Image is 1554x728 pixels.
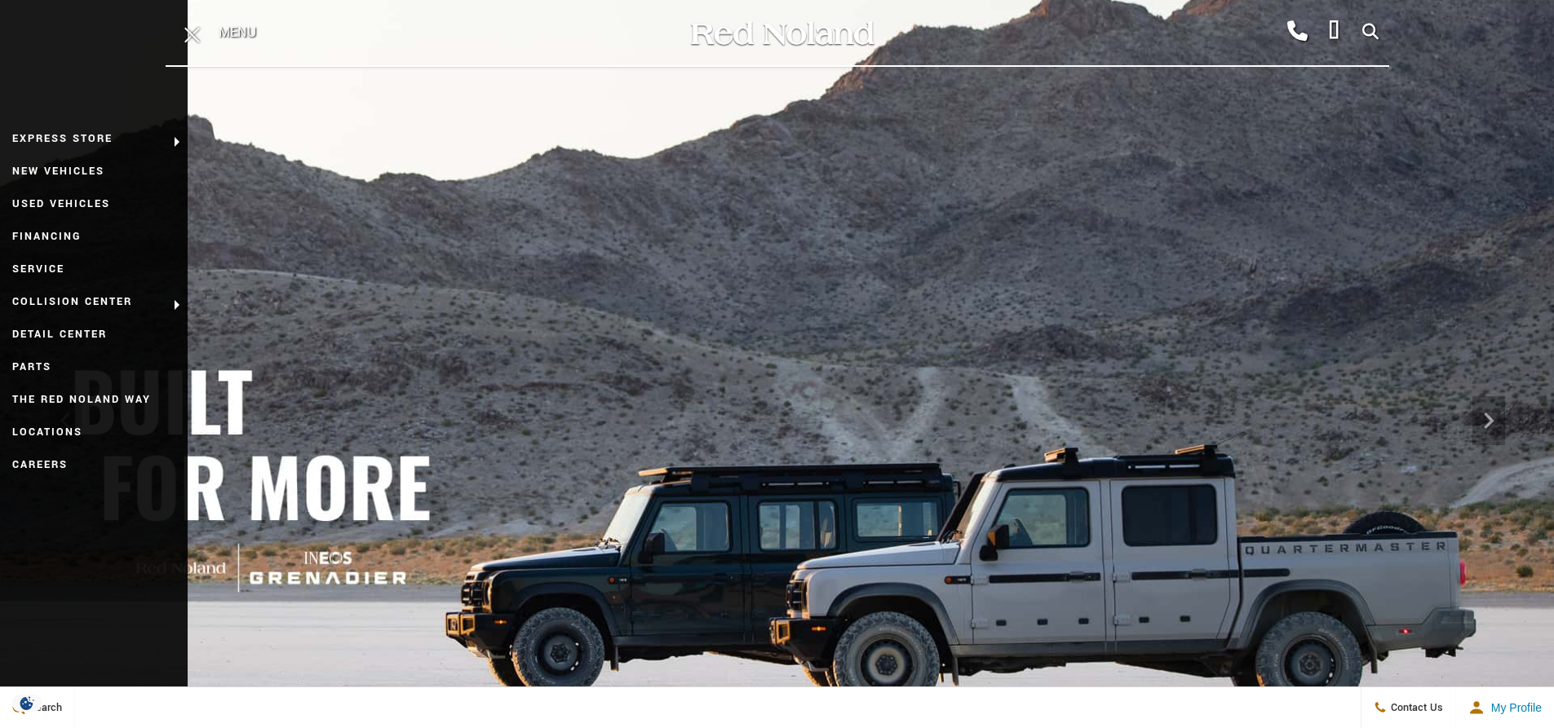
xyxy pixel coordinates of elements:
[8,695,46,712] img: Opt-Out Icon
[1485,701,1542,714] span: My Profile
[1387,700,1443,715] span: Contact Us
[688,19,875,47] img: Red Noland Auto Group
[8,695,46,712] section: Click to Open Cookie Consent Modal
[1472,396,1505,445] div: Next
[1456,687,1554,728] button: Open user profile menu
